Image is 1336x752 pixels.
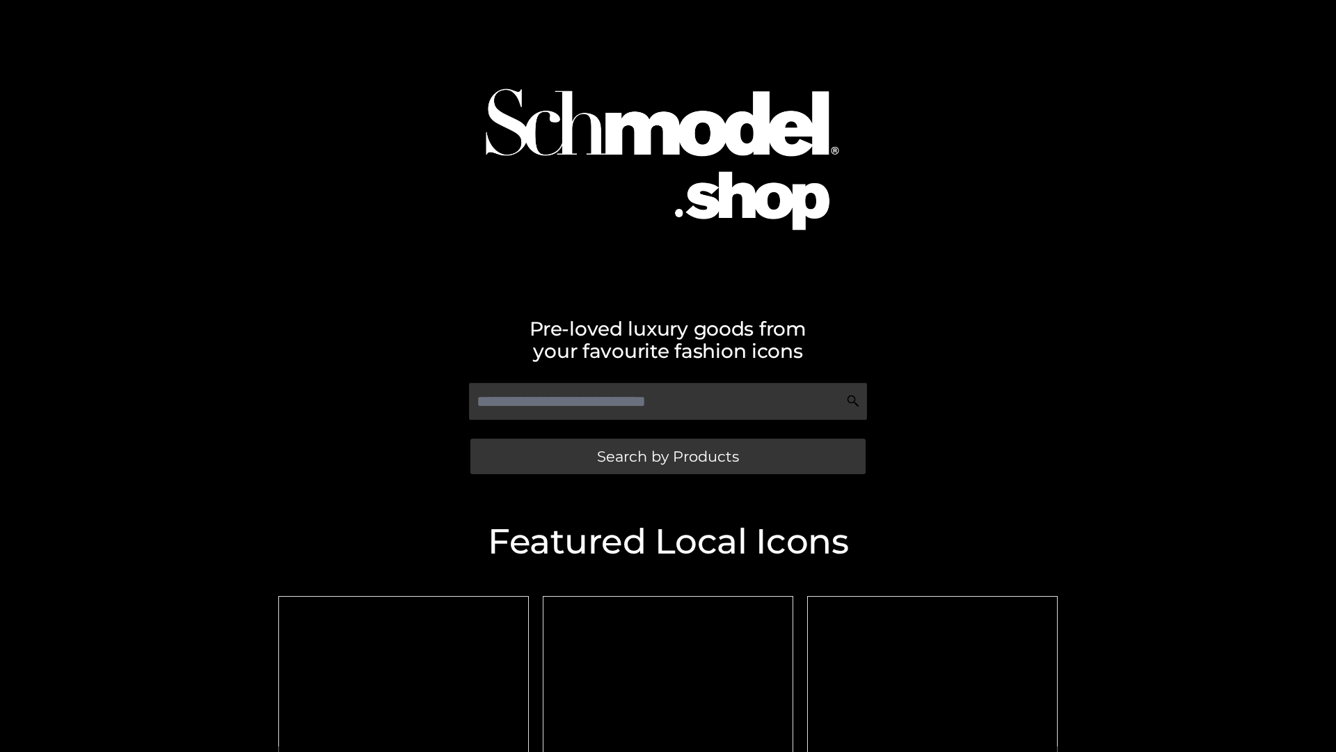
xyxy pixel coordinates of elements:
span: Search by Products [597,449,739,464]
a: Search by Products [470,439,866,474]
img: Search Icon [846,394,860,408]
h2: Featured Local Icons​ [271,524,1065,559]
h2: Pre-loved luxury goods from your favourite fashion icons [271,318,1065,362]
